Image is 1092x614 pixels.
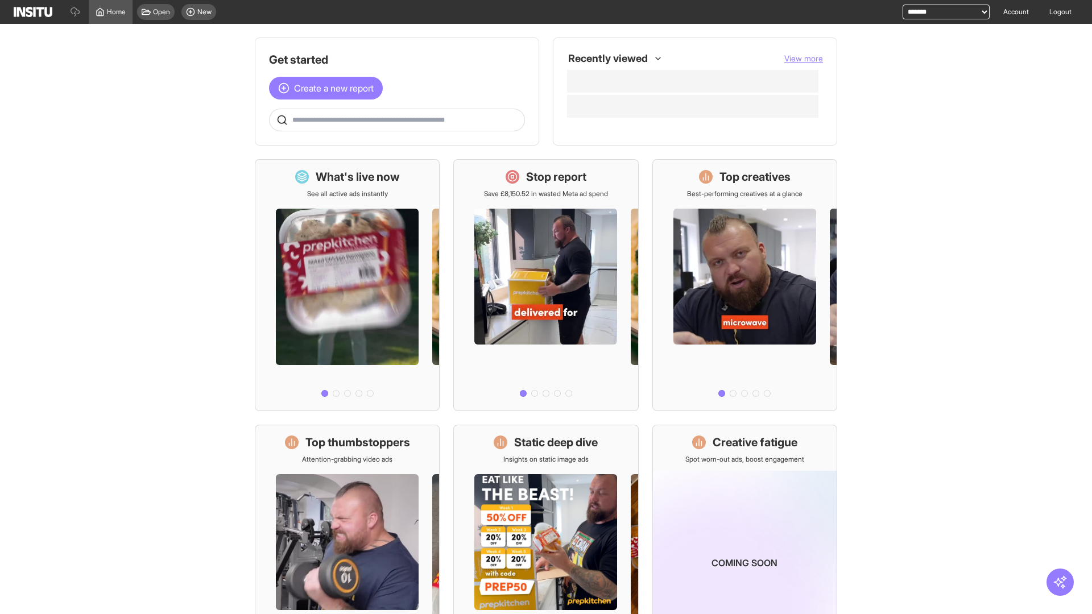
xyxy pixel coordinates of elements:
[269,77,383,99] button: Create a new report
[302,455,392,464] p: Attention-grabbing video ads
[307,189,388,198] p: See all active ads instantly
[316,169,400,185] h1: What's live now
[107,7,126,16] span: Home
[294,81,374,95] span: Create a new report
[503,455,589,464] p: Insights on static image ads
[269,52,525,68] h1: Get started
[255,159,440,411] a: What's live nowSee all active ads instantly
[453,159,638,411] a: Stop reportSave £8,150.52 in wasted Meta ad spend
[484,189,608,198] p: Save £8,150.52 in wasted Meta ad spend
[687,189,803,198] p: Best-performing creatives at a glance
[526,169,586,185] h1: Stop report
[652,159,837,411] a: Top creativesBest-performing creatives at a glance
[514,434,598,450] h1: Static deep dive
[784,53,823,64] button: View more
[197,7,212,16] span: New
[784,53,823,63] span: View more
[719,169,791,185] h1: Top creatives
[305,434,410,450] h1: Top thumbstoppers
[153,7,170,16] span: Open
[14,7,52,17] img: Logo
